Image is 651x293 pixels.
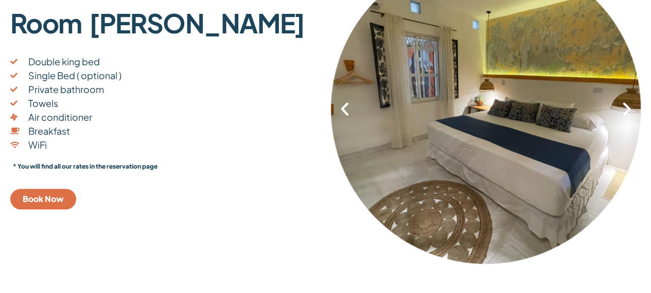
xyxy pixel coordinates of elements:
[336,100,354,118] div: Previous slide
[26,54,100,68] span: Double king bed
[23,195,64,203] span: Book Now
[26,138,47,152] span: WiFi
[26,68,121,82] span: Single Bed ( optional )
[10,6,305,39] span: Room [PERSON_NAME]
[10,189,76,209] a: Book Now
[26,124,70,138] span: Breakfast
[26,110,92,124] span: Air conditioner
[26,82,104,96] span: Private bathroom
[618,100,636,118] div: Next slide
[26,96,58,110] span: Towels
[13,162,318,171] p: * You will find all our rates in the reservation page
